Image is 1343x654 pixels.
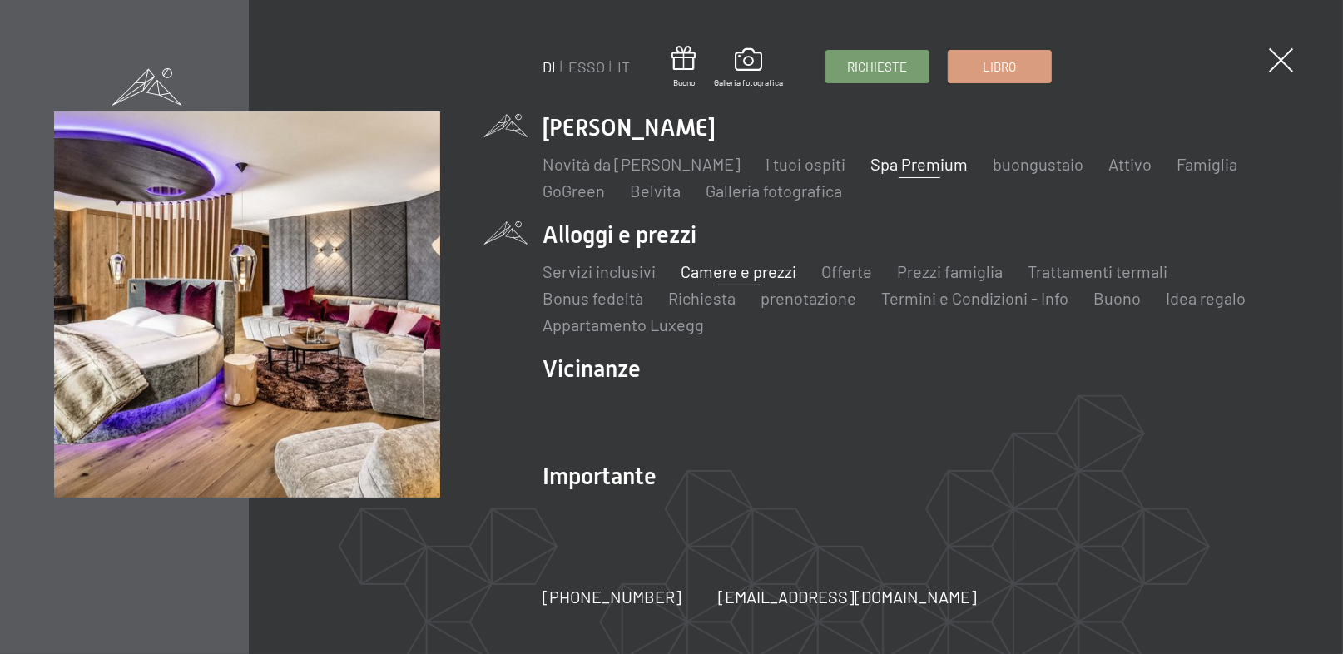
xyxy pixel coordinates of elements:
[681,261,797,281] a: Camere e prezzi
[871,154,969,174] a: Spa Premium
[994,154,1084,174] a: buongustaio
[543,315,705,334] a: Appartamento Luxegg
[1109,154,1152,174] a: Attivo
[543,57,557,76] a: DI
[706,181,843,201] a: Galleria fotografica
[669,288,736,308] a: Richiesta
[618,57,631,76] a: IT
[898,261,1004,281] a: Prezzi famiglia
[715,48,784,88] a: Galleria fotografica
[543,587,682,607] font: [PHONE_NUMBER]
[543,154,741,174] a: Novità da [PERSON_NAME]
[543,181,606,201] a: GoGreen
[761,288,857,308] a: prenotazione
[983,59,1016,74] font: Libro
[1094,288,1142,308] a: Buono
[631,181,681,201] a: Belvita
[949,51,1051,82] a: Libro
[1167,288,1246,308] a: Idea regalo
[1177,154,1238,174] a: Famiglia
[543,585,682,608] a: [PHONE_NUMBER]
[673,77,695,87] font: Buono
[1028,261,1168,281] a: Trattamenti termali
[719,585,978,608] a: [EMAIL_ADDRESS][DOMAIN_NAME]
[766,154,846,174] a: I tuoi ospiti
[543,288,644,308] a: Bonus fedeltà
[543,261,657,281] a: Servizi inclusivi
[719,587,978,607] font: [EMAIL_ADDRESS][DOMAIN_NAME]
[826,51,929,82] a: Richieste
[715,77,784,87] font: Galleria fotografica
[847,59,907,74] font: Richieste
[672,46,696,88] a: Buono
[882,288,1069,308] a: Termini e Condizioni - Info
[822,261,873,281] a: Offerte
[569,57,606,76] a: ESSO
